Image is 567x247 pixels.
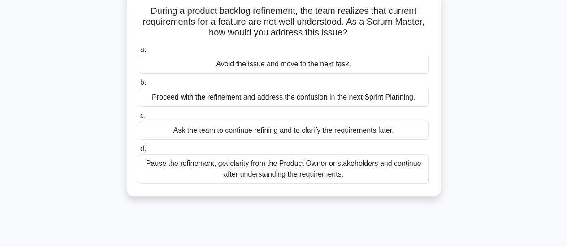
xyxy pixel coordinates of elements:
span: b. [140,78,146,86]
div: Proceed with the refinement and address the confusion in the next Sprint Planning. [139,88,429,107]
div: Ask the team to continue refining and to clarify the requirements later. [139,121,429,140]
div: Pause the refinement, get clarity from the Product Owner or stakeholders and continue after under... [139,154,429,184]
span: d. [140,145,146,152]
h5: During a product backlog refinement, the team realizes that current requirements for a feature ar... [138,5,430,39]
span: a. [140,45,146,53]
span: c. [140,112,146,119]
div: Avoid the issue and move to the next task. [139,55,429,74]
